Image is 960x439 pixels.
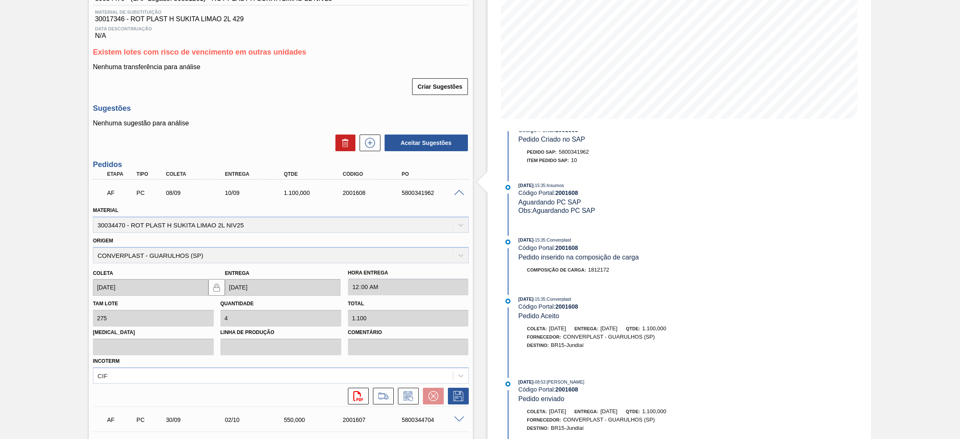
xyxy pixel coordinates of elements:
label: Linha de Produção [220,327,341,339]
span: Destino: [527,343,549,348]
img: atual [505,185,510,190]
p: Nenhuma sugestão para análise [93,120,469,127]
span: [DATE] [549,408,566,414]
div: 5800341962 [400,190,467,196]
div: Pedido de Compra [135,190,166,196]
span: : Converplast [545,297,571,302]
span: CONVERPLAST - GUARULHOS (SP) [563,334,655,340]
span: Existem lotes com risco de vencimento em outras unidades [93,48,306,56]
div: Coleta [164,171,231,177]
div: 08/09/2025 [164,190,231,196]
div: 2001608 [341,190,408,196]
div: 2001607 [341,417,408,423]
label: Quantidade [220,301,254,307]
span: - 15:35 [534,238,545,242]
label: Tam lote [93,301,118,307]
span: 10 [571,157,577,163]
div: Ir para Composição de Carga [369,388,394,404]
span: [DATE] [518,237,533,242]
h3: Pedidos [93,160,469,169]
span: Data Descontinuação [95,26,467,31]
img: atual [505,299,510,304]
button: Aceitar Sugestões [385,135,468,151]
span: [DATE] [549,325,566,332]
p: AF [107,190,135,196]
span: Qtde: [626,409,640,414]
div: 5800344704 [400,417,467,423]
div: Salvar Pedido [444,388,469,404]
div: 10/09/2025 [223,190,290,196]
input: dd/mm/yyyy [225,279,340,296]
strong: 2001608 [555,190,578,196]
strong: 2001608 [555,303,578,310]
span: Pedido inserido na composição de carga [518,254,639,261]
label: Incoterm [93,358,120,364]
span: Coleta: [527,409,547,414]
span: CONVERPLAST - GUARULHOS (SP) [563,417,655,423]
span: Pedido Criado no SAP [518,136,585,143]
span: BR15-Jundiaí [551,425,584,431]
div: Código Portal: [518,303,716,310]
div: Aguardando Faturamento [105,411,137,429]
span: - 08:53 [534,380,545,384]
strong: 2001608 [555,244,578,251]
img: atual [505,239,510,244]
label: Origem [93,238,113,244]
div: 1.100,000 [282,190,349,196]
div: Aceitar Sugestões [380,134,469,152]
div: Entrega [223,171,290,177]
p: AF [107,417,135,423]
span: - 15:35 [534,183,545,188]
button: locked [208,279,225,296]
div: Qtde [282,171,349,177]
span: Fornecedor: [527,417,561,422]
span: Composição de Carga : [527,267,586,272]
span: Fornecedor: [527,334,561,339]
div: 30/09/2025 [164,417,231,423]
span: Aguardando PC SAP [518,199,581,206]
span: : Insumos [545,183,564,188]
div: CIF [97,372,107,379]
div: Abrir arquivo PDF [344,388,369,404]
label: Coleta [93,270,113,276]
h3: Sugestões [93,104,469,113]
div: Etapa [105,171,137,177]
span: Coleta: [527,326,547,331]
div: PO [400,171,467,177]
label: Entrega [225,270,250,276]
span: [DATE] [518,183,533,188]
span: BR15-Jundiaí [551,342,584,348]
span: : Converplast [545,237,571,242]
div: Cancelar pedido [419,388,444,404]
label: Material [93,207,118,213]
span: Obs: Aguardando PC SAP [518,207,595,214]
span: [DATE] [600,408,617,414]
span: 1.100,000 [642,325,666,332]
span: 1812172 [588,267,609,273]
div: 02/10/2025 [223,417,290,423]
div: Código Portal: [518,244,716,251]
span: 5800341962 [559,149,589,155]
span: - 15:35 [534,297,545,302]
div: N/A [93,23,469,40]
div: Código [341,171,408,177]
span: [DATE] [518,379,533,384]
span: : [PERSON_NAME] [545,379,585,384]
span: 30017346 - ROT PLAST H SUKITA LIMAO 2L 429 [95,15,467,23]
label: Hora Entrega [348,267,469,279]
div: Excluir Sugestões [331,135,355,151]
div: Tipo [135,171,166,177]
span: Entrega: [575,409,598,414]
div: Informar alteração no pedido [394,388,419,404]
span: [DATE] [518,297,533,302]
img: atual [505,382,510,387]
input: dd/mm/yyyy [93,279,208,296]
span: Entrega: [575,326,598,331]
div: Pedido de Compra [135,417,166,423]
span: Qtde: [626,326,640,331]
label: Total [348,301,364,307]
div: Código Portal: [518,190,716,196]
div: Nova sugestão [355,135,380,151]
label: [MEDICAL_DATA] [93,327,214,339]
span: Destino: [527,426,549,431]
